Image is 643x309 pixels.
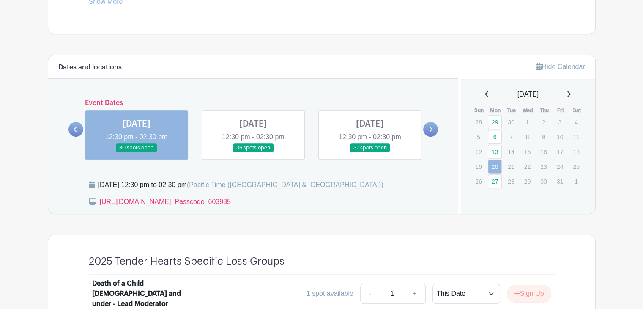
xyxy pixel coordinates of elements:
a: Hide Calendar [536,63,585,70]
p: 2 [536,116,550,129]
a: 20 [488,160,502,174]
p: 22 [520,160,534,173]
p: 10 [553,130,567,143]
p: 1 [569,175,583,188]
p: 5 [471,130,485,143]
p: 18 [569,145,583,158]
h4: 2025 Tender Hearts Specific Loss Groups [89,255,285,268]
h6: Dates and locations [58,63,122,72]
th: Thu [536,106,553,115]
p: 26 [471,175,485,188]
button: Sign Up [507,285,551,303]
p: 30 [504,116,518,129]
th: Mon [487,106,504,115]
p: 21 [504,160,518,173]
p: 28 [471,116,485,129]
p: 19 [471,160,485,173]
p: 9 [536,130,550,143]
p: 7 [504,130,518,143]
th: Fri [553,106,569,115]
p: 1 [520,116,534,129]
div: Death of a Child [DEMOGRAPHIC_DATA] and under - Lead Moderator [92,279,197,309]
span: (Pacific Time ([GEOGRAPHIC_DATA] & [GEOGRAPHIC_DATA])) [187,181,383,188]
a: 6 [488,130,502,144]
p: 29 [520,175,534,188]
p: 3 [553,116,567,129]
p: 8 [520,130,534,143]
a: 27 [488,174,502,188]
p: 12 [471,145,485,158]
p: 16 [536,145,550,158]
p: 31 [553,175,567,188]
p: 28 [504,175,518,188]
p: 11 [569,130,583,143]
p: 17 [553,145,567,158]
th: Sat [569,106,585,115]
th: Sun [471,106,487,115]
p: 23 [536,160,550,173]
p: 15 [520,145,534,158]
p: 30 [536,175,550,188]
p: 24 [553,160,567,173]
span: [DATE] [517,89,539,99]
p: 4 [569,116,583,129]
th: Tue [503,106,520,115]
a: 29 [488,115,502,129]
h6: Event Dates [83,99,424,107]
a: [URL][DOMAIN_NAME] Passcode 603935 [100,198,231,205]
p: 25 [569,160,583,173]
a: + [404,284,425,304]
div: [DATE] 12:30 pm to 02:30 pm [98,180,383,190]
a: - [360,284,380,304]
a: 13 [488,145,502,159]
th: Wed [520,106,536,115]
div: 1 spot available [306,289,353,299]
p: 14 [504,145,518,158]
